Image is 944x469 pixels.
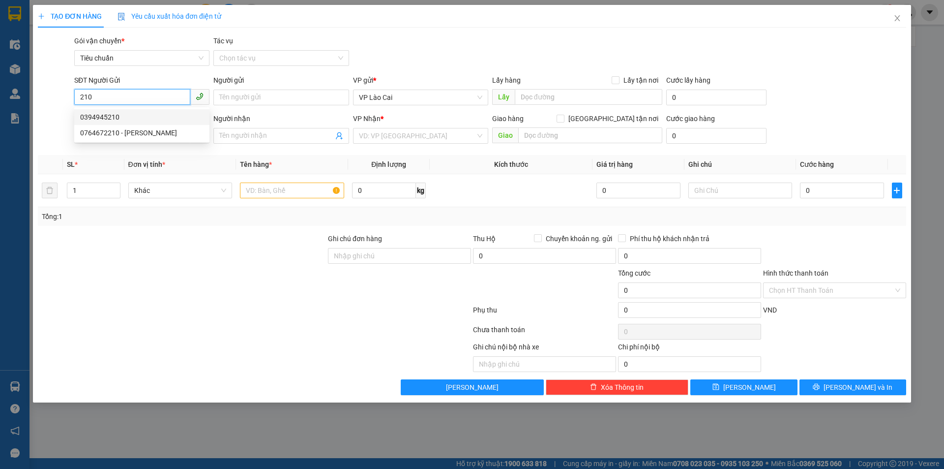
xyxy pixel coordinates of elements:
div: Chi phí nội bộ [618,342,761,356]
label: Cước lấy hàng [666,76,710,84]
div: 0394945210 [74,109,209,125]
input: Ghi chú đơn hàng [328,248,471,264]
span: [PERSON_NAME] [446,382,499,393]
span: Giao hàng [492,115,524,123]
span: SL [67,160,75,168]
input: VD: Bàn, Ghế [240,183,344,198]
div: Ghi chú nội bộ nhà xe [473,342,616,356]
span: Cước hàng [800,160,834,168]
span: Chuyển khoản ng. gửi [542,233,616,244]
div: 0764672210 - anh Huy [74,125,209,141]
button: save[PERSON_NAME] [690,379,797,395]
label: Cước giao hàng [666,115,715,123]
label: Tác vụ [213,37,233,45]
button: Close [884,5,911,32]
th: Ghi chú [684,155,796,174]
span: user-add [335,132,343,140]
span: Lấy [492,89,515,105]
div: 0764672210 - [PERSON_NAME] [80,127,204,138]
span: kg [416,183,426,198]
label: Hình thức thanh toán [763,269,828,277]
span: Tiêu chuẩn [80,51,204,65]
span: Lấy hàng [492,76,521,84]
span: Định lượng [371,160,406,168]
span: plus [38,13,45,20]
span: Tên hàng [240,160,272,168]
div: Người nhận [213,113,349,124]
button: [PERSON_NAME] [401,379,544,395]
span: VP Nhận [353,115,381,123]
span: VP Lào Cai [359,90,482,105]
input: Dọc đường [518,127,662,143]
span: Gói vận chuyển [74,37,124,45]
img: icon [118,13,125,21]
span: TẠO ĐƠN HÀNG [38,12,102,20]
span: phone [196,93,204,100]
div: VP gửi [353,75,488,86]
div: Tổng: 1 [42,211,364,222]
span: delete [590,383,597,391]
span: Lấy tận nơi [619,75,662,86]
input: Cước giao hàng [666,128,767,144]
div: Chưa thanh toán [472,324,617,342]
label: Ghi chú đơn hàng [328,235,382,243]
button: delete [42,183,58,198]
span: Tổng cước [618,269,650,277]
span: Đơn vị tính [128,160,165,168]
span: plus [892,187,902,194]
input: Cước lấy hàng [666,90,767,105]
div: 0394945210 [80,112,204,123]
span: Giá trị hàng [596,160,633,168]
span: Yêu cầu xuất hóa đơn điện tử [118,12,221,20]
span: [PERSON_NAME] và In [824,382,892,393]
button: deleteXóa Thông tin [546,379,689,395]
span: Giao [492,127,518,143]
span: Phí thu hộ khách nhận trả [626,233,713,244]
input: Nhập ghi chú [473,356,616,372]
span: printer [813,383,820,391]
span: close [893,14,901,22]
span: Thu Hộ [473,235,496,243]
div: Người gửi [213,75,349,86]
input: Ghi Chú [688,183,793,198]
span: save [712,383,719,391]
span: VND [763,306,777,314]
button: plus [892,183,902,198]
input: 0 [596,183,680,198]
span: [GEOGRAPHIC_DATA] tận nơi [564,113,662,124]
input: Dọc đường [515,89,662,105]
span: Khác [134,183,227,198]
div: Phụ thu [472,305,617,322]
span: [PERSON_NAME] [723,382,776,393]
span: Xóa Thông tin [601,382,644,393]
div: SĐT Người Gửi [74,75,209,86]
span: Kích thước [494,160,528,168]
button: printer[PERSON_NAME] và In [799,379,906,395]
